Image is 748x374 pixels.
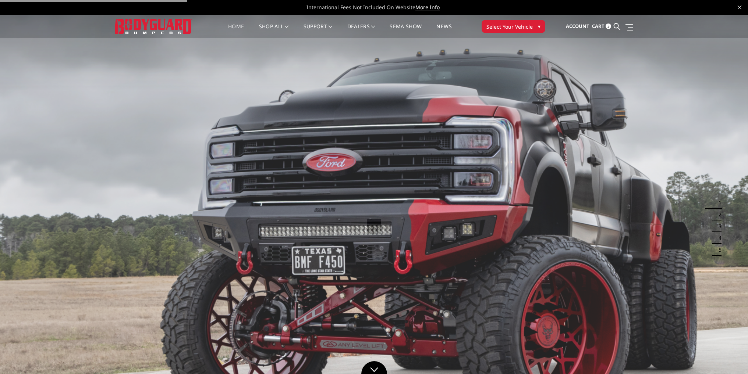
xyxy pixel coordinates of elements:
[714,244,722,256] button: 5 of 5
[486,23,533,30] span: Select Your Vehicle
[115,19,192,34] img: BODYGUARD BUMPERS
[436,24,451,38] a: News
[415,4,440,11] a: More Info
[538,22,540,30] span: ▾
[566,23,589,29] span: Account
[347,24,375,38] a: Dealers
[304,24,333,38] a: Support
[390,24,422,38] a: SEMA Show
[259,24,289,38] a: shop all
[592,23,605,29] span: Cart
[714,209,722,220] button: 2 of 5
[592,17,611,36] a: Cart 3
[714,197,722,209] button: 1 of 5
[361,361,387,374] a: Click to Down
[714,232,722,244] button: 4 of 5
[714,220,722,232] button: 3 of 5
[228,24,244,38] a: Home
[606,24,611,29] span: 3
[482,20,545,33] button: Select Your Vehicle
[566,17,589,36] a: Account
